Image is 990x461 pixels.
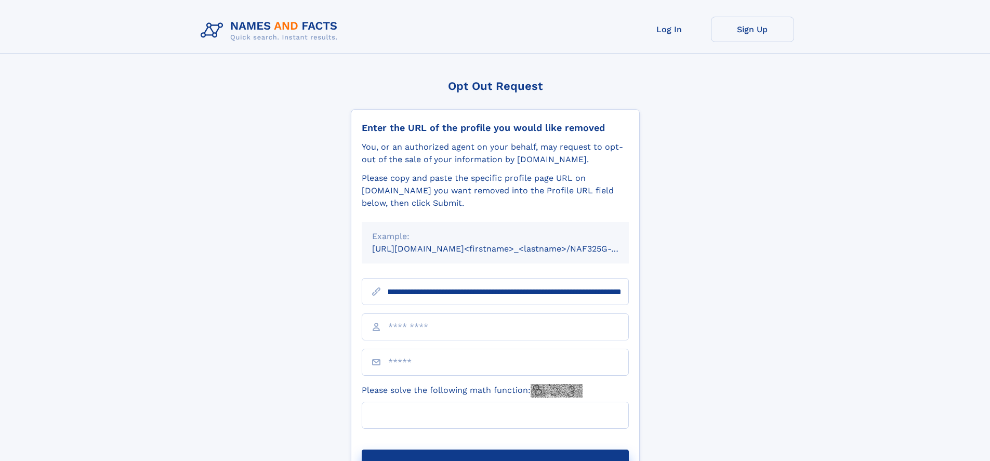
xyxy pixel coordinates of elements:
[628,17,711,42] a: Log In
[196,17,346,45] img: Logo Names and Facts
[372,230,618,243] div: Example:
[362,122,629,134] div: Enter the URL of the profile you would like removed
[362,172,629,209] div: Please copy and paste the specific profile page URL on [DOMAIN_NAME] you want removed into the Pr...
[711,17,794,42] a: Sign Up
[362,384,583,398] label: Please solve the following math function:
[372,244,649,254] small: [URL][DOMAIN_NAME]<firstname>_<lastname>/NAF325G-xxxxxxxx
[351,80,640,93] div: Opt Out Request
[362,141,629,166] div: You, or an authorized agent on your behalf, may request to opt-out of the sale of your informatio...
